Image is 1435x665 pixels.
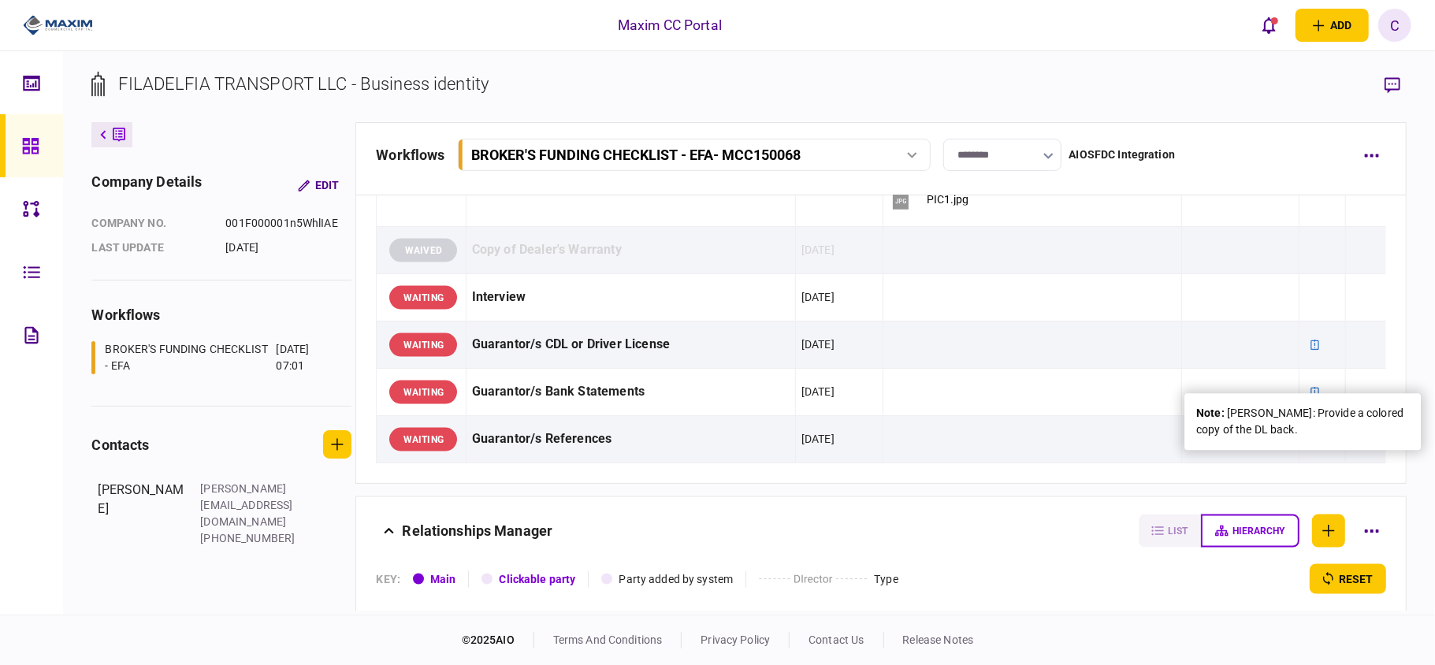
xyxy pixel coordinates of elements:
[1253,9,1286,42] button: open notifications list
[1201,515,1299,548] button: hierarchy
[903,633,974,646] a: release notes
[472,280,790,315] div: Interview
[801,384,835,399] div: [DATE]
[402,515,552,548] div: Relationships Manager
[389,333,457,357] div: WAITING
[801,431,835,447] div: [DATE]
[809,633,864,646] a: contact us
[553,633,663,646] a: terms and conditions
[619,571,733,588] div: Party added by system
[225,215,340,232] div: 001F000001n5WhlIAE
[472,232,790,268] div: Copy of Dealer's Warranty
[376,144,444,165] div: workflows
[618,15,722,35] div: Maxim CC Portal
[1196,407,1227,419] span: note :
[91,171,202,199] div: company details
[472,147,801,163] div: BROKER'S FUNDING CHECKLIST - EFA - MCC150068
[889,181,968,217] button: PIC1.jpg
[499,571,575,588] div: Clickable party
[1378,9,1411,42] button: C
[91,341,332,374] a: BROKER'S FUNDING CHECKLIST - EFA[DATE] 07:01
[91,215,210,232] div: company no.
[458,139,931,171] button: BROKER'S FUNDING CHECKLIST - EFA- MCC150068
[200,530,303,547] div: [PHONE_NUMBER]
[1139,515,1201,548] button: list
[118,71,489,97] div: FILADELFIA TRANSPORT LLC - Business identity
[927,193,968,206] div: PIC1.jpg
[285,171,351,199] button: Edit
[701,633,770,646] a: privacy policy
[389,428,457,451] div: WAITING
[389,381,457,404] div: WAITING
[91,240,210,256] div: last update
[91,304,351,325] div: workflows
[462,632,534,648] div: © 2025 AIO
[430,571,456,588] div: Main
[801,289,835,305] div: [DATE]
[801,242,835,258] div: [DATE]
[389,239,457,262] div: WAIVED
[472,327,790,362] div: Guarantor/s CDL or Driver License
[801,336,835,352] div: [DATE]
[225,240,340,256] div: [DATE]
[389,286,457,310] div: WAITING
[472,422,790,457] div: Guarantor/s References
[105,341,272,374] div: BROKER'S FUNDING CHECKLIST - EFA
[277,341,333,374] div: [DATE] 07:01
[874,571,898,588] div: Type
[472,374,790,410] div: Guarantor/s Bank Statements
[1233,526,1285,537] span: hierarchy
[1296,9,1369,42] button: open adding identity options
[1196,405,1409,438] div: [PERSON_NAME]: Provide a colored copy of the DL back.
[23,13,93,37] img: client company logo
[98,481,184,547] div: [PERSON_NAME]
[200,481,303,530] div: [PERSON_NAME][EMAIL_ADDRESS][DOMAIN_NAME]
[1310,564,1386,594] button: reset
[1169,526,1188,537] span: list
[376,571,400,588] div: KEY :
[91,434,149,455] div: contacts
[1069,147,1176,163] div: AIOSFDC Integration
